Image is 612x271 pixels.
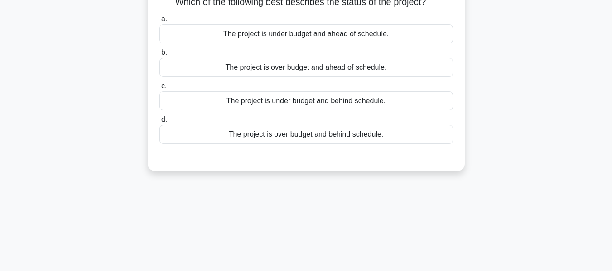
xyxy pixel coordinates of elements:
span: c. [161,82,167,90]
span: d. [161,115,167,123]
div: The project is under budget and behind schedule. [159,91,453,110]
div: The project is under budget and ahead of schedule. [159,24,453,43]
div: The project is over budget and ahead of schedule. [159,58,453,77]
span: b. [161,48,167,56]
div: The project is over budget and behind schedule. [159,125,453,144]
span: a. [161,15,167,23]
